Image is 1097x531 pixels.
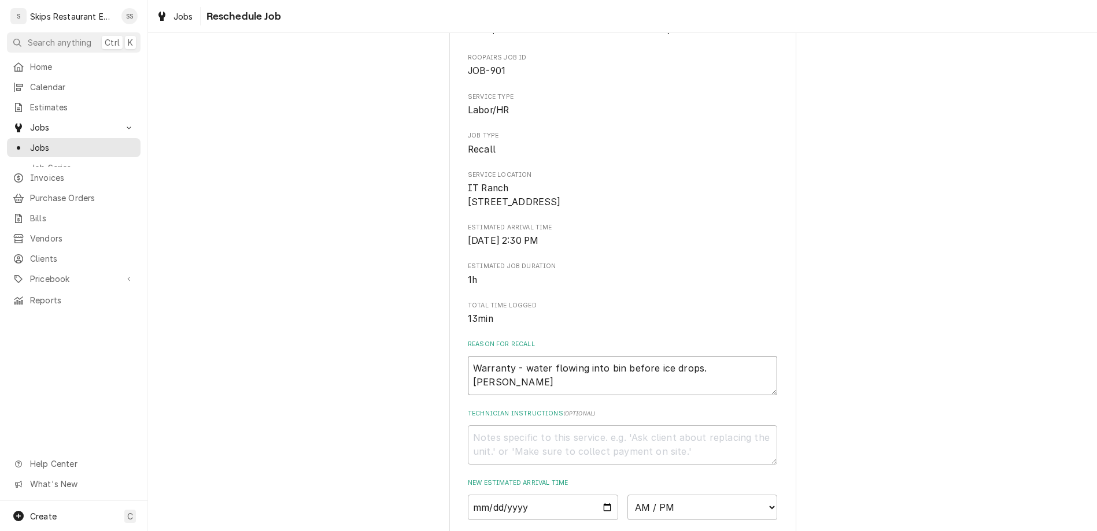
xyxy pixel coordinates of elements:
[468,223,777,248] div: Estimated Arrival Time
[468,409,777,418] label: Technician Instructions
[30,232,135,244] span: Vendors
[152,7,198,26] a: Jobs
[468,235,538,246] span: [DATE] 2:30 PM
[468,53,777,62] span: Roopairs Job ID
[30,294,135,306] span: Reports
[468,274,477,285] span: 1h
[30,192,135,204] span: Purchase Orders
[128,36,133,49] span: K
[7,229,141,248] a: Vendors
[468,234,777,248] span: Estimated Arrival Time
[7,454,141,473] a: Go to Help Center
[468,495,618,520] input: Date
[30,121,117,133] span: Jobs
[30,10,115,23] div: Skips Restaurant Equipment
[468,301,777,310] span: Total Time Logged
[30,212,135,224] span: Bills
[7,249,141,268] a: Clients
[627,495,778,520] select: Time Select
[468,92,777,117] div: Service Type
[7,158,141,177] a: Job Series
[30,273,117,285] span: Pricebook
[468,144,496,155] span: Recall
[28,36,91,49] span: Search anything
[30,511,57,521] span: Create
[468,131,777,156] div: Job Type
[30,252,135,265] span: Clients
[468,313,493,324] span: 13min
[468,170,777,209] div: Service Location
[563,410,596,417] span: ( optional )
[468,312,777,326] span: Total Time Logged
[203,9,281,24] span: Reschedule Job
[468,143,777,157] span: Job Type
[468,92,777,102] span: Service Type
[7,168,141,187] a: Invoices
[468,170,777,180] span: Service Location
[121,8,138,24] div: Shan Skipper's Avatar
[127,510,133,522] span: C
[7,269,141,288] a: Go to Pricebook
[30,162,135,174] span: Job Series
[468,356,777,395] textarea: Warranty - water flowing into bin before ice drops. [PERSON_NAME]
[468,131,777,140] span: Job Type
[7,188,141,207] a: Purchase Orders
[30,81,135,93] span: Calendar
[7,32,141,53] button: Search anythingCtrlK
[468,340,777,395] div: Reason For Recall
[468,223,777,232] span: Estimated Arrival Time
[468,105,509,116] span: Labor/HR
[468,183,561,207] span: IT Ranch [STREET_ADDRESS]
[30,478,134,490] span: What's New
[468,478,777,488] label: New Estimated Arrival Time
[173,10,193,23] span: Jobs
[30,172,135,184] span: Invoices
[105,36,120,49] span: Ctrl
[468,53,777,78] div: Roopairs Job ID
[30,101,135,113] span: Estimates
[121,8,138,24] div: SS
[468,262,777,287] div: Estimated Job Duration
[468,103,777,117] span: Service Type
[468,273,777,287] span: Estimated Job Duration
[7,118,141,137] a: Go to Jobs
[10,8,27,24] div: S
[30,61,135,73] span: Home
[468,181,777,209] span: Service Location
[468,478,777,519] div: New Estimated Arrival Time
[468,409,777,464] div: Technician Instructions
[7,474,141,493] a: Go to What's New
[468,65,505,76] span: JOB-901
[7,57,141,76] a: Home
[30,142,135,154] span: Jobs
[7,77,141,96] a: Calendar
[468,64,777,78] span: Roopairs Job ID
[7,138,141,157] a: Jobs
[7,98,141,117] a: Estimates
[468,262,777,271] span: Estimated Job Duration
[468,301,777,326] div: Total Time Logged
[7,209,141,228] a: Bills
[30,458,134,470] span: Help Center
[7,291,141,310] a: Reports
[468,340,777,349] label: Reason For Recall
